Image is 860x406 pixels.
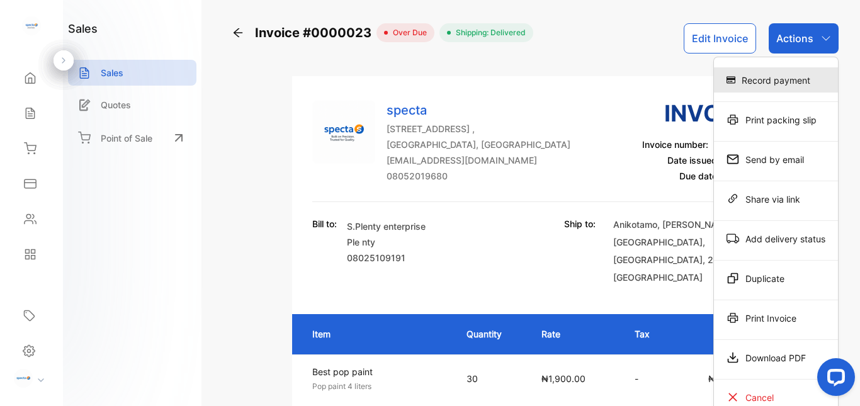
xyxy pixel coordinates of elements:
[714,186,838,211] div: Share via link
[642,96,758,130] h3: Invoice
[684,23,756,54] button: Edit Invoice
[22,16,41,35] img: logo
[387,122,570,135] p: [STREET_ADDRESS] ,
[387,154,570,167] p: [EMAIL_ADDRESS][DOMAIN_NAME]
[312,381,444,392] p: Pop paint 4 liters
[642,139,708,150] span: Invoice number:
[312,101,375,164] img: Company Logo
[101,132,152,145] p: Point of Sale
[347,220,426,233] p: S.Plenty enterprise
[14,369,33,388] img: profile
[714,107,838,132] div: Print packing slip
[714,345,838,370] div: Download PDF
[68,92,196,118] a: Quotes
[635,372,659,385] p: -
[714,266,838,291] div: Duplicate
[776,31,813,46] p: Actions
[541,327,609,341] p: Rate
[714,147,838,172] div: Send by email
[347,251,426,264] p: 08025109191
[703,254,734,265] span: , 23401
[68,60,196,86] a: Sales
[312,327,441,341] p: Item
[635,327,659,341] p: Tax
[347,235,426,249] p: Ple nty
[708,373,758,384] span: ₦57,000.00
[714,67,838,93] div: Record payment
[613,219,733,230] span: Anikotamo, [PERSON_NAME]
[312,365,444,378] p: Best pop paint
[451,27,526,38] span: Shipping: Delivered
[387,169,570,183] p: 08052019680
[467,327,516,341] p: Quantity
[101,66,123,79] p: Sales
[68,124,196,152] a: Point of Sale
[255,23,376,42] span: Invoice #0000023
[807,353,860,406] iframe: LiveChat chat widget
[714,226,838,251] div: Add delivery status
[467,372,516,385] p: 30
[387,138,570,151] p: [GEOGRAPHIC_DATA], [GEOGRAPHIC_DATA]
[387,101,570,120] p: specta
[679,171,720,181] span: Due date:
[714,305,838,330] div: Print Invoice
[541,373,586,384] span: ₦1,900.00
[564,217,596,230] p: Ship to:
[684,327,757,341] p: Amount
[667,155,720,166] span: Date issued:
[769,23,839,54] button: Actions
[312,217,337,230] p: Bill to:
[68,20,98,37] h1: sales
[101,98,131,111] p: Quotes
[388,27,427,38] span: over due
